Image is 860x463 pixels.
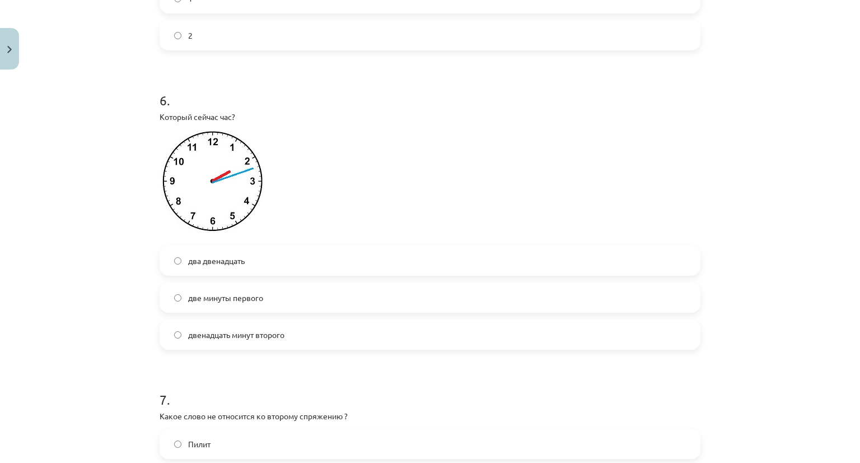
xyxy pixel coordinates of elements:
[160,372,700,407] h1: 7 .
[160,410,700,422] p: Какое слово не относится ко второму спряжению ?
[188,255,245,267] span: два двенадцать
[188,30,193,41] span: 2
[188,329,284,341] span: двенадцать минут второго
[174,257,181,265] input: два двенадцать
[188,438,211,450] span: Пилит
[160,129,268,239] img: Который сейчас час?
[160,73,700,108] h1: 6 .
[174,441,181,448] input: Пилит
[7,46,12,53] img: icon-close-lesson-0947bae3869378f0d4975bcd49f059093ad1ed9edebbc8119c70593378902aed.svg
[174,294,181,302] input: две минуты первого
[174,331,181,339] input: двенадцать минут второго
[188,292,263,304] span: две минуты первого
[174,32,181,39] input: 2
[160,111,700,123] p: Который сейчас час?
